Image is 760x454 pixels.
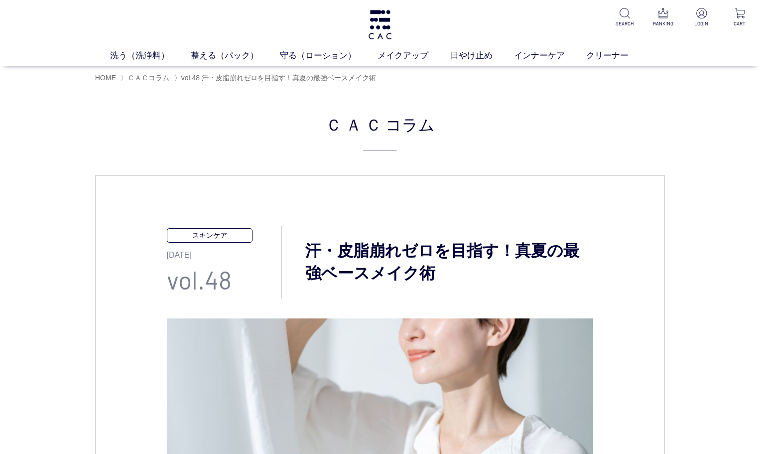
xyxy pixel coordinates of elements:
[282,240,594,285] h3: 汗・皮脂崩れゼロを目指す！真夏の最強ベースメイク術
[378,49,450,62] a: メイクアップ
[28,16,49,24] div: v 4.0.25
[16,16,24,24] img: logo_orange.svg
[450,49,514,62] a: 日やけ止め
[16,26,24,35] img: website_grey.svg
[34,59,42,67] img: tab_domain_overview_orange.svg
[167,261,281,299] p: vol.48
[728,8,752,27] a: CART
[26,26,115,35] div: ドメイン: [DOMAIN_NAME]
[127,74,169,82] a: ＣＡＣコラム
[689,20,714,27] p: LOGIN
[174,73,379,83] li: 〉
[613,20,637,27] p: SEARCH
[167,228,253,243] p: スキンケア
[167,243,281,261] p: [DATE]
[586,49,650,62] a: クリーナー
[385,112,435,136] span: コラム
[651,20,675,27] p: RANKING
[121,73,172,83] li: 〉
[651,8,675,27] a: RANKING
[110,49,191,62] a: 洗う（洗浄料）
[105,59,113,67] img: tab_keywords_by_traffic_grey.svg
[280,49,378,62] a: 守る（ローション）
[95,74,116,82] a: HOME
[689,8,714,27] a: LOGIN
[45,60,83,66] div: ドメイン概要
[367,10,393,39] img: logo
[95,112,665,151] h2: ＣＡＣ
[116,60,160,66] div: キーワード流入
[514,49,586,62] a: インナーケア
[728,20,752,27] p: CART
[181,74,376,82] span: vol.48 汗・皮脂崩れゼロを目指す！真夏の最強ベースメイク術
[191,49,280,62] a: 整える（パック）
[613,8,637,27] a: SEARCH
